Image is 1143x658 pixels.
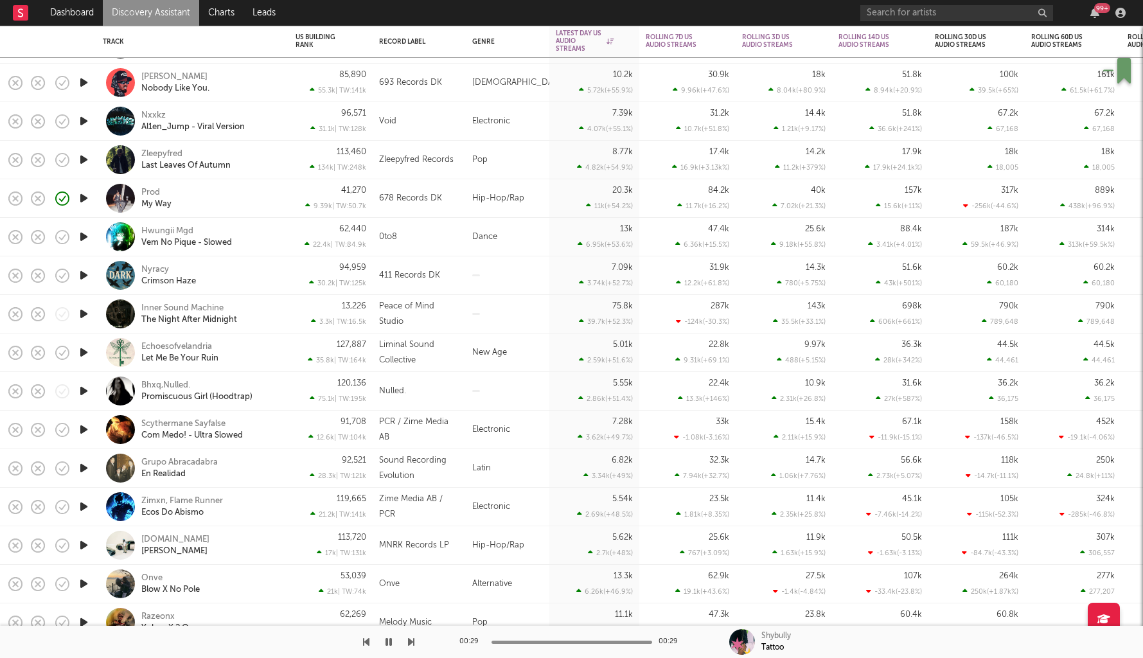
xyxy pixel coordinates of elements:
[962,587,1018,596] div: 250k ( +1.87k % )
[901,341,922,349] div: 36.3k
[141,187,160,199] a: Prod
[646,33,710,49] div: Rolling 7D US Audio Streams
[997,610,1018,619] div: 60.8k
[379,492,459,522] div: Zime Media AB / PCR
[997,263,1018,272] div: 60.2k
[904,572,922,580] div: 107k
[141,226,193,237] div: Hwungii Mgd
[379,384,406,399] div: Nulled.
[579,125,633,133] div: 4.07k ( +55.1 % )
[612,148,633,156] div: 8.77k
[379,453,459,484] div: Sound Recording Evolution
[141,457,218,468] div: Grupo Abracadabra
[866,587,922,596] div: -33.4k ( -23.8 % )
[1090,8,1099,18] button: 99+
[612,456,633,465] div: 6.82k
[709,495,729,503] div: 23.5k
[1097,572,1115,580] div: 277k
[1095,186,1115,195] div: 889k
[379,538,449,553] div: MNRK Records LP
[466,411,549,449] div: Electronic
[676,510,729,519] div: 1.81k ( +8.35 % )
[613,379,633,387] div: 5.55k
[296,510,366,519] div: 21.2k | TW: 141k
[141,303,224,314] div: Inner Sound Machine
[141,83,209,94] div: Nobody Like You.
[341,418,366,426] div: 91,708
[141,237,232,249] a: Vem No Pique - Slowed
[876,202,922,210] div: 15.6k ( +11 % )
[612,495,633,503] div: 5.54k
[675,240,729,249] div: 6.36k ( +15.5 % )
[141,430,243,441] a: Com Medo! - Ultra Slowed
[988,163,1018,172] div: 18,005
[141,121,245,133] a: Al1en_Jump - Viral Version
[141,71,208,83] div: [PERSON_NAME]
[141,495,223,507] div: Zimxn, Flame Runner
[902,418,922,426] div: 67.1k
[296,86,366,94] div: 55.3k | TW: 141k
[1083,356,1115,364] div: 44,461
[935,33,999,49] div: Rolling 30D US Audio Streams
[1059,433,1115,441] div: -19.1k ( -4.06 % )
[1101,148,1115,156] div: 18k
[709,533,729,542] div: 25.6k
[296,549,366,557] div: 17k | TW: 131k
[296,163,366,172] div: 134k | TW: 248k
[141,314,237,326] div: The Night After Midnight
[586,202,633,210] div: 11k ( +54.2 % )
[970,86,1018,94] div: 39.5k ( +65 % )
[141,341,212,353] div: Echoesofvelandria
[806,148,826,156] div: 14.2k
[772,510,826,519] div: 2.35k ( +25.8 % )
[1095,302,1115,310] div: 790k
[379,75,442,91] div: 693 Records DK
[296,33,347,49] div: US Building Rank
[141,507,204,519] a: Ecos Do Abismo
[141,391,253,403] a: Promiscuous Girl (Hoodtrap)
[1094,109,1115,118] div: 67.2k
[1059,510,1115,519] div: -285k ( -46.8 % )
[806,263,826,272] div: 14.3k
[869,125,922,133] div: 36.6k ( +241 % )
[339,71,366,79] div: 85,890
[676,279,729,287] div: 12.2k ( +61.8 % )
[716,418,729,426] div: 33k
[901,456,922,465] div: 56.6k
[1094,379,1115,387] div: 36.2k
[337,148,366,156] div: 113,460
[1097,225,1115,233] div: 314k
[141,534,209,546] div: [DOMAIN_NAME]
[141,353,218,364] a: Let Me Be Your Ruin
[141,611,175,623] div: Razeonx
[556,30,614,53] div: Latest Day US Audio Streams
[588,549,633,557] div: 2.7k ( +48 % )
[296,317,366,326] div: 3.3k | TW: 16.5k
[141,199,172,210] div: My Way
[677,202,729,210] div: 11.7k ( +16.2 % )
[141,546,208,557] a: [PERSON_NAME]
[708,186,729,195] div: 84.2k
[1094,263,1115,272] div: 60.2k
[902,302,922,310] div: 698k
[141,468,186,480] div: En Realidad
[1080,549,1115,557] div: 306,557
[774,433,826,441] div: 2.11k ( +15.9 % )
[579,356,633,364] div: 2.59k ( +51.6 % )
[866,510,922,519] div: -7.46k ( -14.2 % )
[900,225,922,233] div: 88.4k
[379,268,440,283] div: 411 Records DK
[902,263,922,272] div: 51.6k
[466,449,549,488] div: Latin
[341,186,366,195] div: 41,270
[708,572,729,580] div: 62.9k
[902,379,922,387] div: 31.6k
[1001,456,1018,465] div: 118k
[965,433,1018,441] div: -137k ( -46.5 % )
[812,71,826,79] div: 18k
[777,356,826,364] div: 488 ( +5.15 % )
[141,418,226,430] a: Scythermane Sayfalse
[141,380,190,391] a: Bhxq,Nulled.
[578,395,633,403] div: 2.86k ( +51.4 % )
[806,456,826,465] div: 14.7k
